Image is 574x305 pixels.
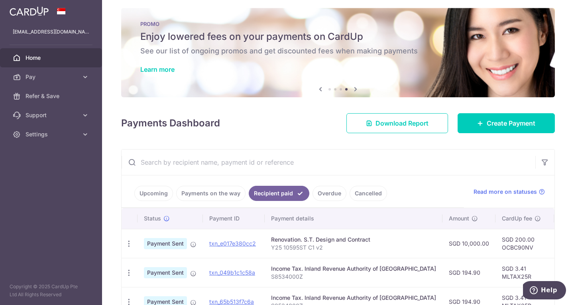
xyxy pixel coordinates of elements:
img: CardUp [10,6,49,16]
iframe: Opens a widget where you can find more information [523,281,566,301]
a: txn_049b1c1c58a [209,269,255,276]
span: Status [144,214,161,222]
span: Support [26,111,78,119]
a: Cancelled [350,186,387,201]
td: SGD 3.41 MLTAX25R [495,258,554,287]
h6: See our list of ongoing promos and get discounted fees when making payments [140,46,536,56]
span: CardUp fee [502,214,532,222]
span: Settings [26,130,78,138]
td: SGD 10,000.00 [442,229,495,258]
th: Payment details [265,208,442,229]
input: Search by recipient name, payment id or reference [122,150,535,175]
p: S8534000Z [271,273,436,281]
span: Download Report [375,118,429,128]
span: Home [26,54,78,62]
th: Payment ID [203,208,265,229]
div: Income Tax. Inland Revenue Authority of [GEOGRAPHIC_DATA] [271,294,436,302]
a: Overdue [313,186,346,201]
span: Refer & Save [26,92,78,100]
a: Download Report [346,113,448,133]
a: Payments on the way [176,186,246,201]
h5: Enjoy lowered fees on your payments on CardUp [140,30,536,43]
img: Latest Promos banner [121,8,555,97]
a: txn_65b513f7c6a [209,298,254,305]
a: Upcoming [134,186,173,201]
span: Payment Sent [144,267,187,278]
td: SGD 200.00 OCBC90NV [495,229,554,258]
div: Income Tax. Inland Revenue Authority of [GEOGRAPHIC_DATA] [271,265,436,273]
a: txn_e017e380cc2 [209,240,256,247]
a: Create Payment [458,113,555,133]
a: Recipient paid [249,186,309,201]
span: Pay [26,73,78,81]
p: PROMO [140,21,536,27]
span: Payment Sent [144,238,187,249]
h4: Payments Dashboard [121,116,220,130]
span: Amount [449,214,469,222]
td: SGD 194.90 [442,258,495,287]
a: Learn more [140,65,175,73]
span: Read more on statuses [474,188,537,196]
p: [EMAIL_ADDRESS][DOMAIN_NAME] [13,28,89,36]
p: Y25 10595ST C1 v2 [271,244,436,252]
div: Renovation. S.T. Design and Contract [271,236,436,244]
span: Create Payment [487,118,535,128]
a: Read more on statuses [474,188,545,196]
